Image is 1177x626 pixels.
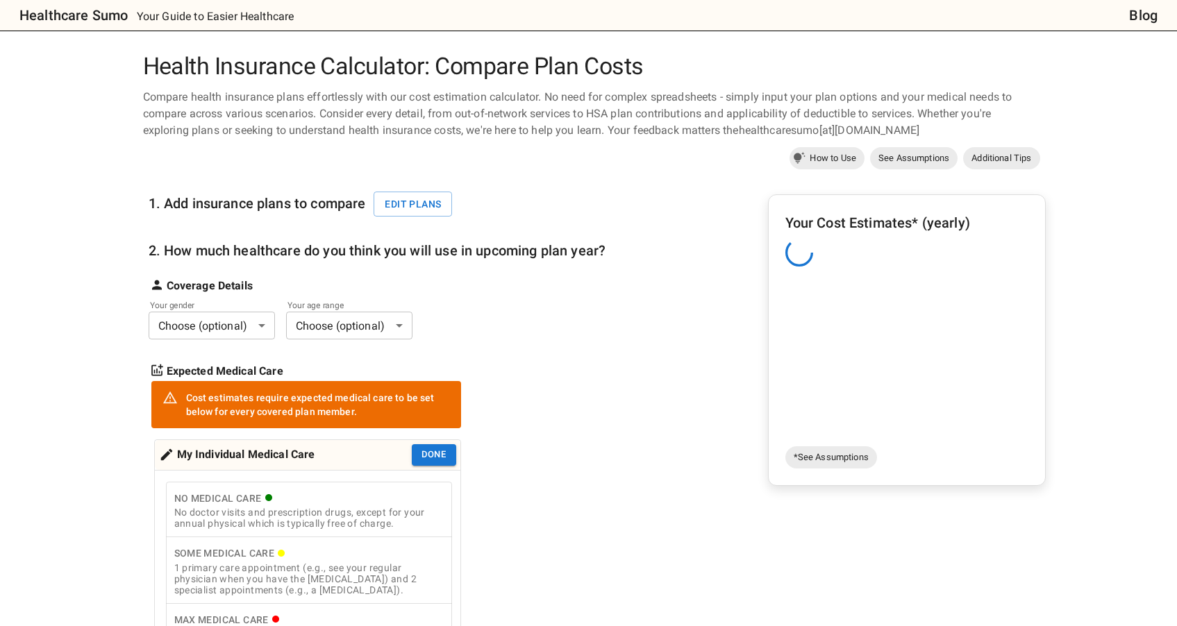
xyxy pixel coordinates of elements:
div: No doctor visits and prescription drugs, except for your annual physical which is typically free ... [174,507,444,529]
h6: Healthcare Sumo [19,4,128,26]
strong: Expected Medical Care [167,363,283,380]
label: Your gender [150,299,256,311]
span: See Assumptions [870,151,958,165]
button: No Medical CareNo doctor visits and prescription drugs, except for your annual physical which is ... [166,482,452,538]
div: Choose (optional) [286,312,412,339]
div: Cost estimates require expected medical care to be set below for every covered plan member. [186,385,450,424]
span: Additional Tips [963,151,1040,165]
label: Your age range [287,299,393,311]
div: Some Medical Care [174,545,444,562]
h6: 2. How much healthcare do you think you will use in upcoming plan year? [149,239,606,262]
h6: Your Cost Estimates* (yearly) [785,212,1028,234]
div: 1 primary care appointment (e.g., see your regular physician when you have the [MEDICAL_DATA]) an... [174,562,444,595]
span: How to Use [801,151,865,165]
a: How to Use [790,147,865,169]
div: Choose (optional) [149,312,275,339]
button: Done [412,444,456,466]
a: Healthcare Sumo [8,4,128,26]
h6: 1. Add insurance plans to compare [149,192,461,217]
span: *See Assumptions [785,450,877,464]
div: My Individual Medical Care [159,444,315,466]
h1: Health Insurance Calculator: Compare Plan Costs [137,53,1040,81]
a: Additional Tips [963,147,1040,169]
button: Edit plans [374,192,452,217]
button: Some Medical Care1 primary care appointment (e.g., see your regular physician when you have the [... [166,536,452,604]
a: See Assumptions [870,147,958,169]
strong: Coverage Details [167,278,253,294]
div: Compare health insurance plans effortlessly with our cost estimation calculator. No need for comp... [137,89,1040,139]
p: Your Guide to Easier Healthcare [137,8,294,25]
a: *See Assumptions [785,446,877,468]
div: No Medical Care [174,490,444,507]
a: Blog [1129,4,1158,26]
